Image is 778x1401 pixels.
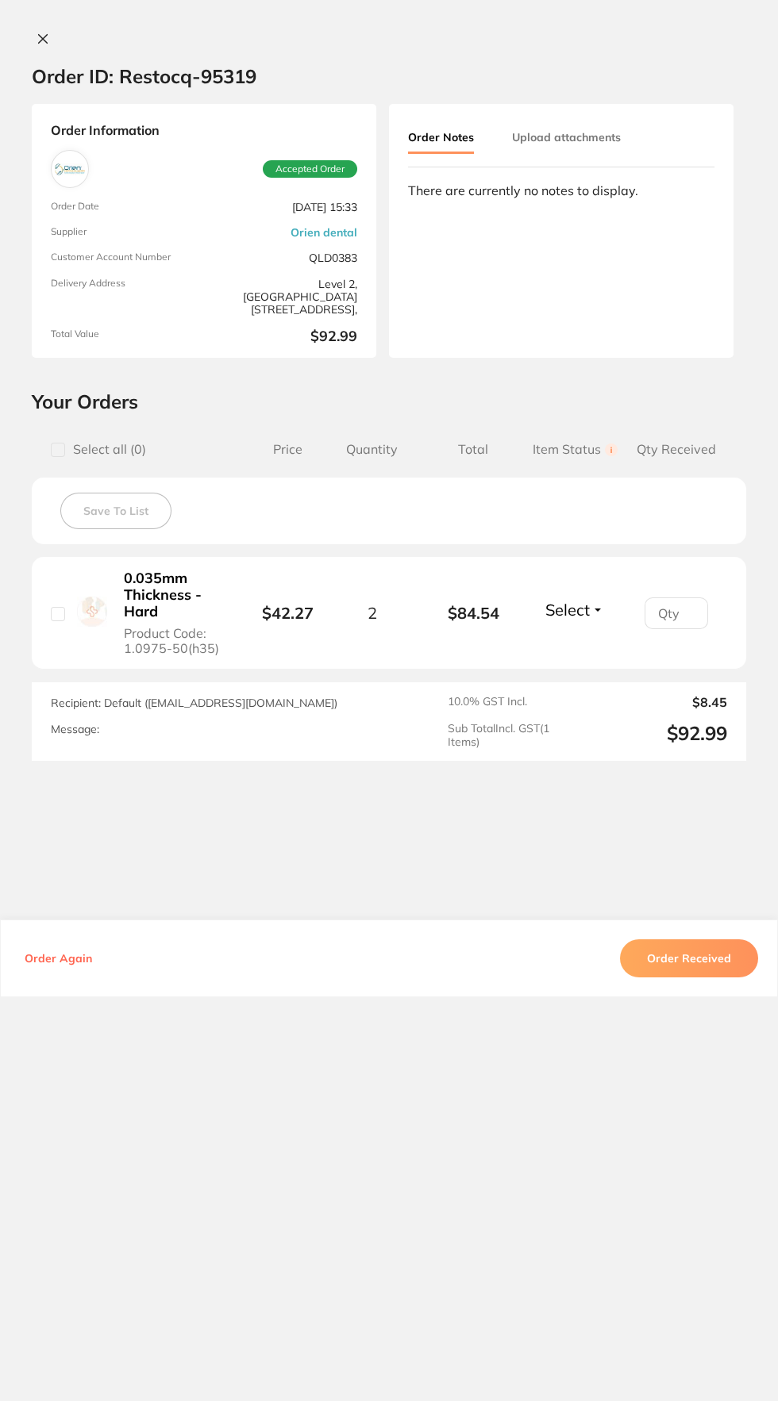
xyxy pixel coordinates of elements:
button: Order Again [20,951,97,965]
b: $84.54 [423,604,525,622]
input: Qty [645,597,708,629]
output: $92.99 [594,722,727,747]
span: Product Code: 1.0975-50(h35) [124,626,225,655]
span: Price [254,442,322,457]
button: Order Received [620,939,758,977]
button: Select [541,600,609,620]
span: Accepted Order [263,160,357,178]
img: 0.035mm Thickness - Hard [77,597,107,627]
span: Sub Total Incl. GST ( 1 Items) [448,722,581,747]
b: $92.99 [210,328,357,345]
span: Select [545,600,590,620]
span: Supplier [51,226,198,239]
span: Order Date [51,201,198,213]
span: Select all ( 0 ) [65,442,146,457]
span: Recipient: Default ( [EMAIL_ADDRESS][DOMAIN_NAME] ) [51,696,337,710]
div: There are currently no notes to display. [408,183,714,198]
span: Item Status [524,442,626,457]
button: 0.035mm Thickness - Hard Product Code: 1.0975-50(h35) [119,570,229,656]
button: Upload attachments [512,123,621,152]
b: $42.27 [262,603,314,623]
h2: Your Orders [32,390,746,413]
span: Qty Received [626,442,727,457]
button: Order Notes [408,123,474,154]
b: 0.035mm Thickness - Hard [124,570,225,620]
span: 2 [368,604,377,622]
label: Message: [51,723,99,736]
span: Total Value [51,328,198,345]
output: $8.45 [594,695,727,709]
span: Level 2, [GEOGRAPHIC_DATA] [STREET_ADDRESS], [210,278,357,316]
strong: Order Information [51,123,357,137]
img: Orien dental [55,154,85,184]
span: Quantity [322,442,423,457]
span: QLD0383 [210,251,357,264]
span: Customer Account Number [51,251,198,264]
span: Total [423,442,525,457]
span: 10.0 % GST Incl. [448,695,581,709]
span: Delivery Address [51,278,198,316]
h2: Order ID: Restocq- 95319 [32,64,256,88]
button: Save To List [60,493,171,529]
span: [DATE] 15:33 [210,201,357,213]
a: Orien dental [291,226,357,239]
